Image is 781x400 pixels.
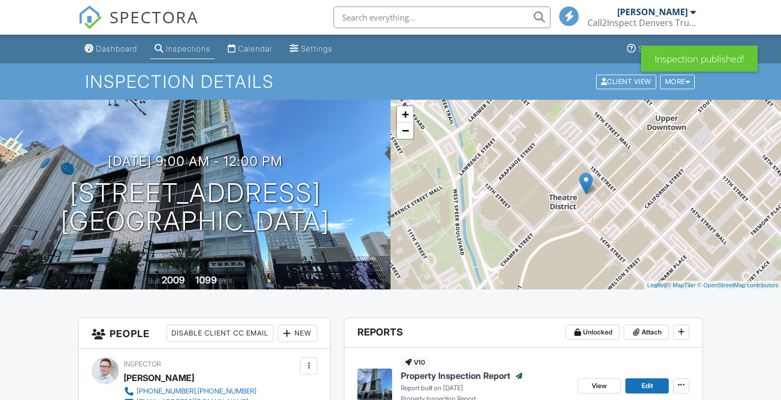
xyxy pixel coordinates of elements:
[137,387,257,396] div: [PHONE_NUMBER],[PHONE_NUMBER]
[96,44,137,53] div: Dashboard
[397,106,413,122] a: Zoom in
[108,154,283,169] h3: [DATE] 9:00 am - 12:00 pm
[78,5,102,29] img: The Best Home Inspection Software - Spectora
[162,274,185,286] div: 2009
[148,277,160,285] span: Built
[150,39,215,59] a: Inspections
[595,77,659,85] a: Client View
[623,39,701,59] a: Support Center
[587,17,696,28] div: Call2Inspect Denvers Trusted Home Inspectors
[124,386,257,397] a: [PHONE_NUMBER],[PHONE_NUMBER]
[238,44,272,53] div: Calendar
[110,5,199,28] span: SPECTORA
[80,39,142,59] a: Dashboard
[166,44,210,53] div: Inspections
[195,274,217,286] div: 1099
[124,370,194,386] div: [PERSON_NAME]
[79,318,330,349] h3: People
[667,282,696,288] a: © MapTiler
[223,39,277,59] a: Calendar
[641,46,758,72] div: Inspection published!
[285,39,337,59] a: Settings
[219,277,234,285] span: sq. ft.
[167,325,273,342] div: Disable Client CC Email
[617,7,688,17] div: [PERSON_NAME]
[647,282,665,288] a: Leaflet
[78,15,199,37] a: SPECTORA
[644,281,781,290] div: |
[660,74,695,89] div: More
[124,360,161,368] span: Inspector
[301,44,332,53] div: Settings
[397,122,413,139] a: Zoom out
[638,44,696,53] div: Support Center
[697,282,778,288] a: © OpenStreetMap contributors
[278,325,317,342] div: New
[596,74,656,89] div: Client View
[61,179,330,236] h1: [STREET_ADDRESS] [GEOGRAPHIC_DATA]
[334,7,550,28] input: Search everything...
[85,72,696,91] h1: Inspection Details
